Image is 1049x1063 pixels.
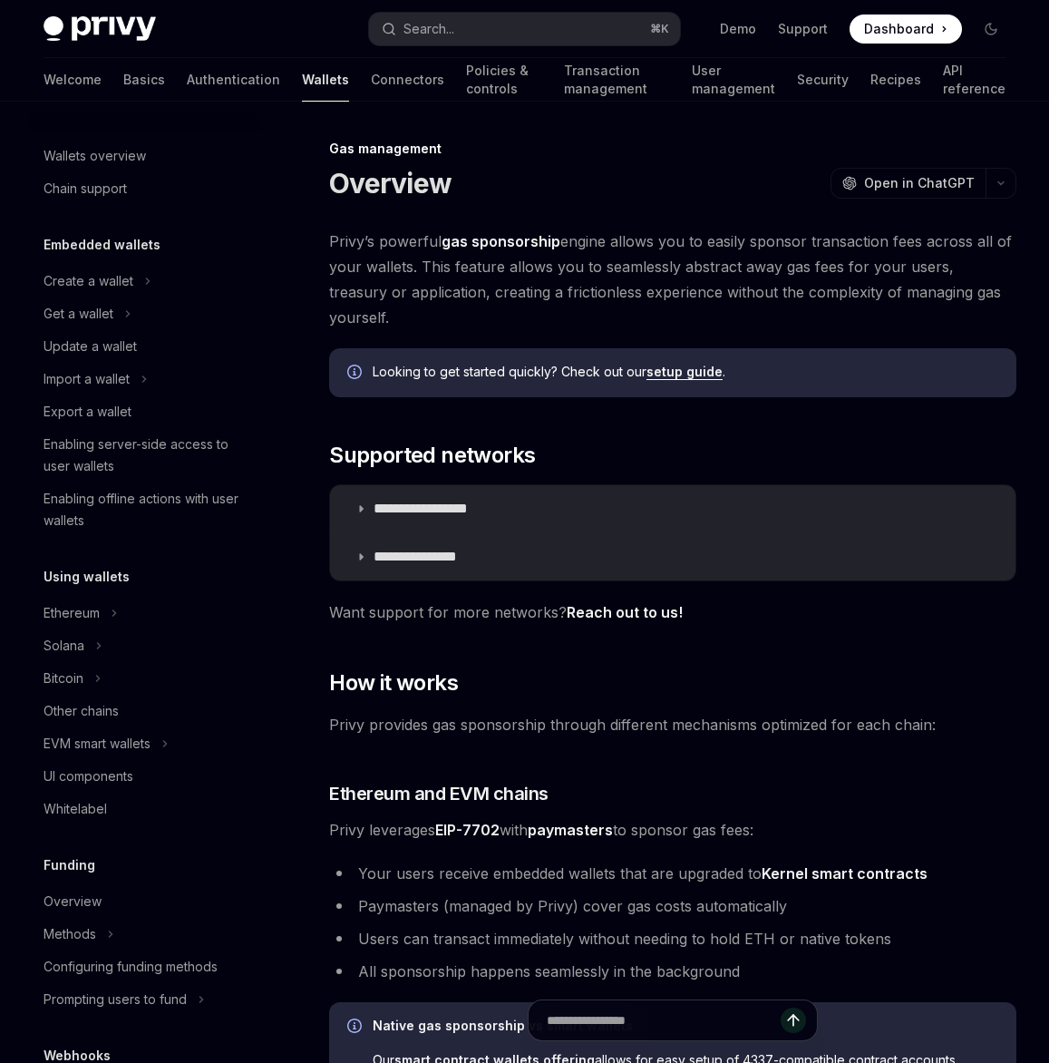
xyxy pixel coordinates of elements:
[373,363,998,381] span: Looking to get started quickly? Check out our .
[44,16,156,42] img: dark logo
[44,989,187,1010] div: Prompting users to fund
[44,923,96,945] div: Methods
[29,951,261,983] a: Configuring funding methods
[329,781,549,806] span: Ethereum and EVM chains
[44,668,83,689] div: Bitcoin
[29,140,261,172] a: Wallets overview
[44,854,95,876] h5: Funding
[44,602,100,624] div: Ethereum
[44,58,102,102] a: Welcome
[29,885,261,918] a: Overview
[29,395,261,428] a: Export a wallet
[44,434,250,477] div: Enabling server-side access to user wallets
[646,364,723,380] a: setup guide
[44,234,160,256] h5: Embedded wallets
[435,821,500,840] a: EIP-7702
[329,926,1016,951] li: Users can transact immediately without needing to hold ETH or native tokens
[29,483,261,537] a: Enabling offline actions with user wallets
[567,603,683,622] a: Reach out to us!
[29,760,261,793] a: UI components
[870,58,921,102] a: Recipes
[943,58,1005,102] a: API reference
[329,959,1016,984] li: All sponsorship happens seamlessly in the background
[329,441,535,470] span: Supported networks
[403,18,454,40] div: Search...
[29,793,261,825] a: Whitelabel
[44,566,130,588] h5: Using wallets
[528,821,613,839] strong: paymasters
[864,174,975,192] span: Open in ChatGPT
[830,168,986,199] button: Open in ChatGPT
[778,20,828,38] a: Support
[44,700,119,722] div: Other chains
[371,58,444,102] a: Connectors
[329,712,1016,737] span: Privy provides gas sponsorship through different mechanisms optimized for each chain:
[44,270,133,292] div: Create a wallet
[797,58,849,102] a: Security
[329,600,1016,625] span: Want support for more networks?
[44,178,127,200] div: Chain support
[466,58,542,102] a: Policies & controls
[564,58,670,102] a: Transaction management
[850,15,962,44] a: Dashboard
[329,817,1016,843] span: Privy leverages with to sponsor gas fees:
[781,1008,806,1033] button: Send message
[44,766,133,787] div: UI components
[44,368,130,390] div: Import a wallet
[44,798,107,820] div: Whitelabel
[650,22,669,36] span: ⌘ K
[302,58,349,102] a: Wallets
[762,864,928,883] a: Kernel smart contracts
[29,428,261,483] a: Enabling server-side access to user wallets
[29,695,261,727] a: Other chains
[44,145,146,167] div: Wallets overview
[44,336,137,357] div: Update a wallet
[347,365,365,383] svg: Info
[44,956,218,978] div: Configuring funding methods
[44,733,151,755] div: EVM smart wallets
[329,861,1016,886] li: Your users receive embedded wallets that are upgraded to
[442,232,560,250] strong: gas sponsorship
[123,58,165,102] a: Basics
[369,13,680,45] button: Search...⌘K
[864,20,934,38] span: Dashboard
[692,58,775,102] a: User management
[29,330,261,363] a: Update a wallet
[44,401,131,423] div: Export a wallet
[329,229,1016,330] span: Privy’s powerful engine allows you to easily sponsor transaction fees across all of your wallets....
[44,635,84,657] div: Solana
[329,140,1016,158] div: Gas management
[44,488,250,531] div: Enabling offline actions with user wallets
[976,15,1005,44] button: Toggle dark mode
[44,891,102,912] div: Overview
[29,172,261,205] a: Chain support
[329,893,1016,919] li: Paymasters (managed by Privy) cover gas costs automatically
[187,58,280,102] a: Authentication
[329,167,452,200] h1: Overview
[720,20,756,38] a: Demo
[329,668,458,697] span: How it works
[44,303,113,325] div: Get a wallet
